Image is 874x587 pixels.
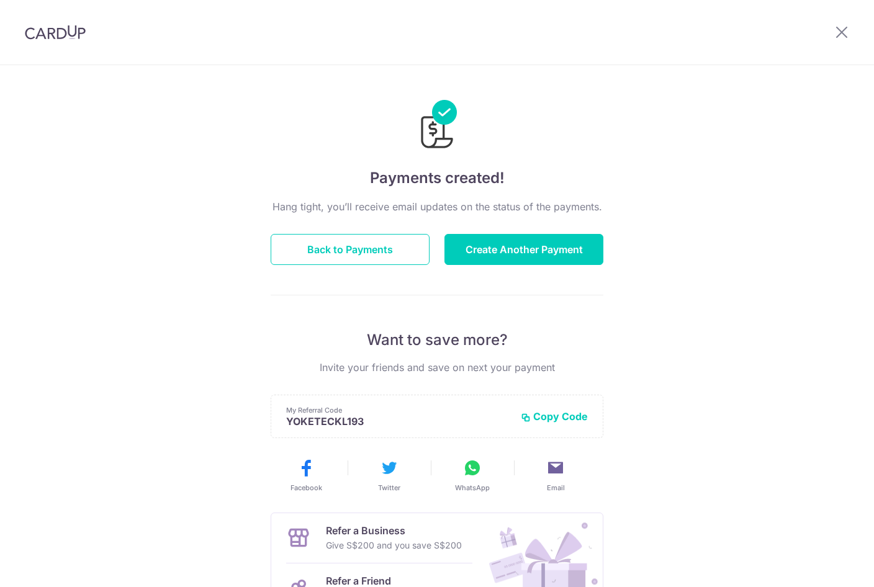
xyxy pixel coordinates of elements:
button: Copy Code [521,410,588,423]
img: Payments [417,100,457,152]
img: CardUp [25,25,86,40]
p: My Referral Code [286,405,511,415]
h4: Payments created! [271,167,603,189]
button: Email [519,458,592,493]
p: Want to save more? [271,330,603,350]
span: Facebook [291,483,322,493]
span: WhatsApp [455,483,490,493]
p: Hang tight, you’ll receive email updates on the status of the payments. [271,199,603,214]
button: Twitter [353,458,426,493]
button: Facebook [269,458,343,493]
p: Refer a Business [326,523,462,538]
button: Create Another Payment [444,234,603,265]
p: Invite your friends and save on next your payment [271,360,603,375]
span: Email [547,483,565,493]
button: WhatsApp [436,458,509,493]
button: Back to Payments [271,234,430,265]
span: Twitter [378,483,400,493]
p: YOKETECKL193 [286,415,511,428]
p: Give S$200 and you save S$200 [326,538,462,553]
